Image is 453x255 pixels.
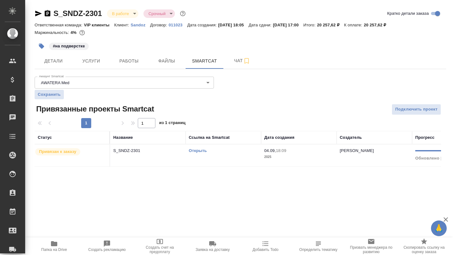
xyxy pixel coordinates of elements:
[84,23,114,27] p: VIP клиенты
[39,149,76,155] p: Привязан к заказу
[28,237,81,255] button: Папка на Drive
[344,23,364,27] p: К оплате:
[299,247,337,252] span: Определить тематику
[150,23,169,27] p: Договор:
[35,77,214,89] div: AWATERA Med
[113,134,133,141] div: Название
[179,9,187,18] button: Доп статусы указывают на важность/срочность заказа
[264,154,333,160] p: 2025
[264,148,276,153] p: 04.09,
[249,23,273,27] p: Дата сдачи:
[196,247,230,252] span: Заявка на доставку
[415,134,434,141] div: Прогресс
[131,23,150,27] p: Sandoz
[340,148,374,153] p: [PERSON_NAME]
[392,104,441,115] button: Подключить проект
[292,237,345,255] button: Определить тематику
[35,23,84,27] p: Ответственная команда:
[143,9,175,18] div: В работе
[81,237,133,255] button: Создать рекламацию
[38,91,61,98] span: Сохранить
[276,148,286,153] p: 18:09
[218,23,249,27] p: [DATE] 18:05
[147,11,167,16] button: Срочный
[137,245,182,254] span: Создать счет на предоплату
[133,237,186,255] button: Создать счет на предоплату
[169,22,187,27] a: 011023
[35,104,154,114] span: Привязанные проекты Smartcat
[41,247,67,252] span: Папка на Drive
[38,134,52,141] div: Статус
[113,148,182,154] p: S_SNDZ-2301
[395,106,438,113] span: Подключить проект
[264,134,294,141] div: Дата создания
[35,30,70,35] p: Маржинальность:
[53,9,102,18] a: S_SNDZ-2301
[186,237,239,255] button: Заявка на доставку
[70,30,78,35] p: 4%
[303,23,317,27] p: Итого:
[78,29,86,37] button: 16172.19 RUB;
[169,23,187,27] p: 011023
[433,222,444,235] span: 🙏
[53,43,85,49] p: #на подверстке
[38,57,69,65] span: Детали
[35,39,48,53] button: Добавить тэг
[159,119,186,128] span: из 1 страниц
[35,90,64,99] button: Сохранить
[243,57,250,65] svg: Подписаться
[76,57,106,65] span: Услуги
[349,245,394,254] span: Призвать менеджера по развитию
[189,148,207,153] a: Открыть
[253,247,278,252] span: Добавить Todo
[189,57,220,65] span: Smartcat
[345,237,398,255] button: Призвать менеджера по развитию
[340,134,362,141] div: Создатель
[227,57,257,65] span: Чат
[317,23,344,27] p: 20 257,62 ₽
[114,23,131,27] p: Клиент:
[364,23,391,27] p: 20 257,62 ₽
[387,10,429,17] span: Кратко детали заказа
[152,57,182,65] span: Файлы
[39,80,71,85] button: AWATERA Med
[189,134,230,141] div: Ссылка на Smartcat
[114,57,144,65] span: Работы
[398,237,450,255] button: Скопировать ссылку на оценку заказа
[110,11,131,16] button: В работе
[239,237,292,255] button: Добавить Todo
[88,247,126,252] span: Создать рекламацию
[48,43,89,48] span: на подверстке
[107,9,138,18] div: В работе
[44,10,51,17] button: Скопировать ссылку
[35,10,42,17] button: Скопировать ссылку для ЯМессенджера
[431,220,447,236] button: 🙏
[401,245,447,254] span: Скопировать ссылку на оценку заказа
[273,23,304,27] p: [DATE] 17:00
[131,22,150,27] a: Sandoz
[187,23,218,27] p: Дата создания:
